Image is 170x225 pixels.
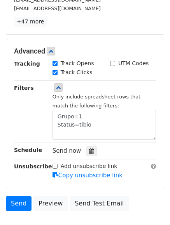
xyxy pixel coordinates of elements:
[14,17,47,27] a: +47 more
[118,59,149,68] label: UTM Codes
[131,187,170,225] iframe: Chat Widget
[70,196,129,211] a: Send Test Email
[14,163,52,170] strong: Unsubscribe
[33,196,68,211] a: Preview
[6,196,32,211] a: Send
[14,5,101,11] small: [EMAIL_ADDRESS][DOMAIN_NAME]
[14,147,42,153] strong: Schedule
[53,147,81,154] span: Send now
[61,59,94,68] label: Track Opens
[14,61,40,67] strong: Tracking
[61,68,93,77] label: Track Clicks
[53,94,140,109] small: Only include spreadsheet rows that match the following filters:
[53,172,123,179] a: Copy unsubscribe link
[14,85,34,91] strong: Filters
[14,47,156,55] h5: Advanced
[61,162,117,170] label: Add unsubscribe link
